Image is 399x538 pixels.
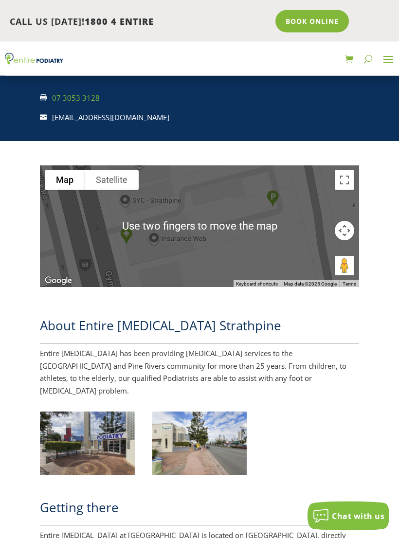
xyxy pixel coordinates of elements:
[275,10,349,33] a: Book Online
[45,171,85,190] button: Show street map
[236,281,278,288] button: Keyboard shortcuts
[308,502,389,531] button: Chat with us
[40,412,135,475] img: Strathpine Podiatrist Entire Podiatry
[10,16,269,28] p: CALL US [DATE]!
[85,16,154,27] span: 1800 4 ENTIRE
[152,412,247,475] img: Strathpine Podiatrist Entire Podiatry
[42,275,74,287] img: Google
[40,348,359,397] p: Entire [MEDICAL_DATA] has been providing [MEDICAL_DATA] services to the [GEOGRAPHIC_DATA] and Pin...
[52,93,100,103] a: 07 3053 3128
[85,171,139,190] button: Show satellite imagery
[335,221,354,241] button: Map camera controls
[335,171,354,190] button: Toggle fullscreen view
[335,256,354,276] button: Drag Pegman onto the map to open Street View
[42,275,74,287] a: Click to see this area on Google Maps
[284,282,337,287] span: Map data ©2025 Google
[40,95,47,102] span: 
[116,224,136,249] div: Entire Podiatry Strathpine Clinic
[40,114,47,121] span: 
[40,317,359,340] h2: About Entire [MEDICAL_DATA] Strathpine
[332,511,384,521] span: Chat with us
[40,499,359,521] h2: Getting there
[343,282,356,287] a: Terms
[263,187,283,212] div: Parking
[52,113,169,123] a: [EMAIL_ADDRESS][DOMAIN_NAME]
